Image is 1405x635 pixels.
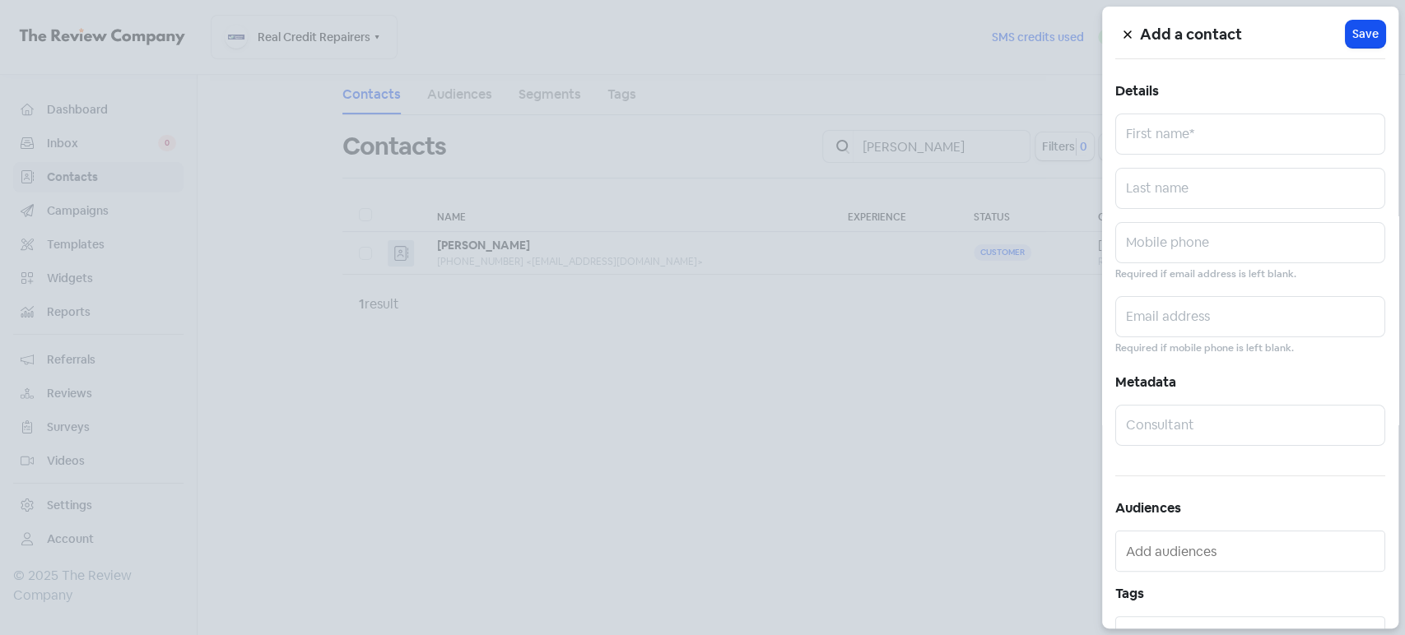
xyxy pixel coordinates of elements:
[1115,341,1294,356] small: Required if mobile phone is left blank.
[1115,168,1385,209] input: Last name
[1115,79,1385,104] h5: Details
[1115,582,1385,606] h5: Tags
[1140,22,1346,47] h5: Add a contact
[1115,496,1385,521] h5: Audiences
[1115,222,1385,263] input: Mobile phone
[1115,114,1385,155] input: First name
[1115,370,1385,395] h5: Metadata
[1115,405,1385,446] input: Consultant
[1115,267,1296,282] small: Required if email address is left blank.
[1352,25,1379,43] span: Save
[1115,296,1385,337] input: Email address
[1126,538,1378,564] input: Add audiences
[1346,21,1385,48] button: Save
